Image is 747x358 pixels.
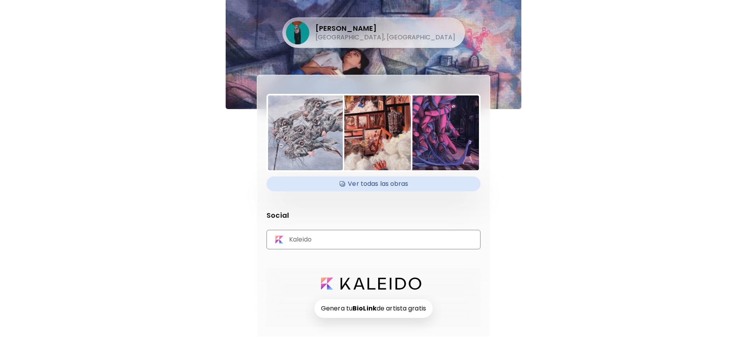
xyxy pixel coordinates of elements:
h4: Ver todas las obras [271,178,476,190]
p: Social [267,210,480,220]
h4: [PERSON_NAME] [316,24,455,33]
a: logo [321,277,426,290]
img: https://cdn.kaleido.art/CDN/Artwork/137686/Thumbnail/medium.webp?updated=624918 [336,95,411,170]
strong: BioLink [352,304,377,313]
img: Available [338,178,346,190]
img: logo [321,277,421,290]
div: [PERSON_NAME][GEOGRAPHIC_DATA], [GEOGRAPHIC_DATA] [286,21,455,44]
img: Kaleido [275,235,284,244]
div: AvailableVer todas las obras [267,176,480,191]
p: Kaleido [289,235,312,244]
img: https://cdn.kaleido.art/CDN/Artwork/157246/Thumbnail/large.webp?updated=703722 [268,95,343,170]
h6: Genera tu de artista gratis [314,299,433,318]
img: https://cdn.kaleido.art/CDN/Artwork/130530/Thumbnail/medium.webp?updated=586580 [404,95,479,170]
h5: [GEOGRAPHIC_DATA], [GEOGRAPHIC_DATA] [316,33,455,42]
